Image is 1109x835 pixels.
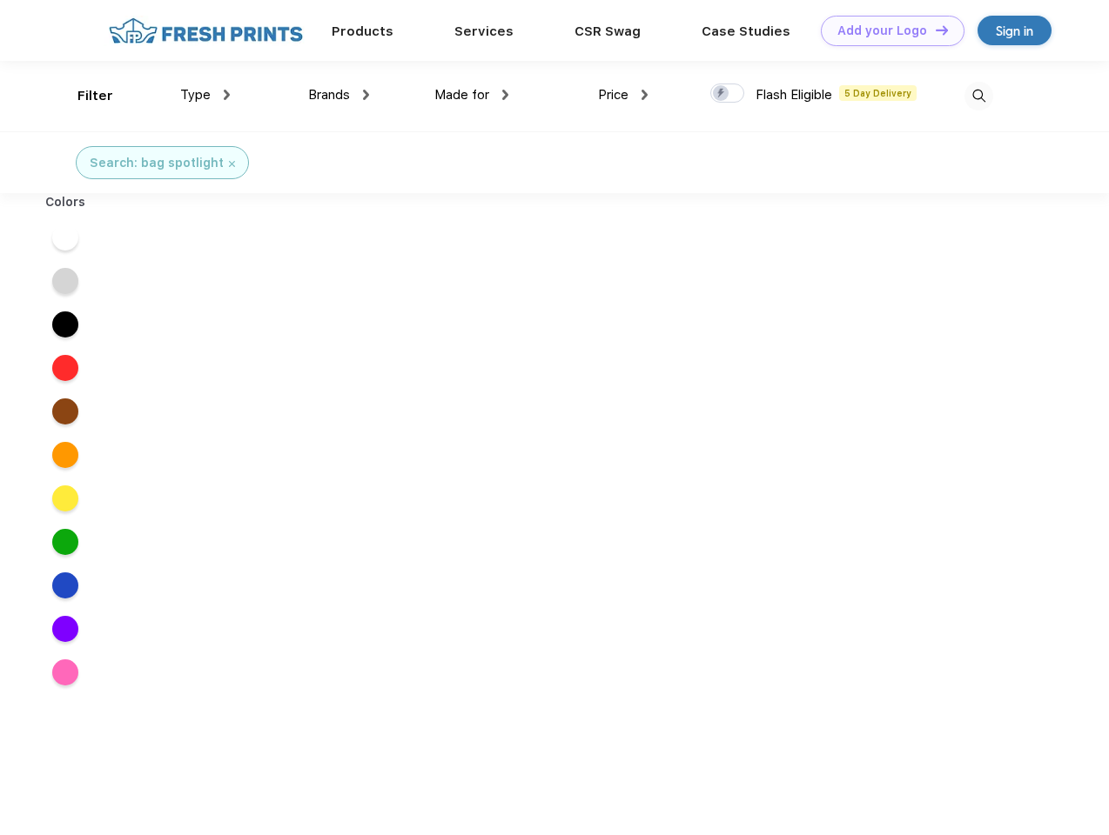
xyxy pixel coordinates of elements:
[434,87,489,103] span: Made for
[77,86,113,106] div: Filter
[332,23,393,39] a: Products
[32,193,99,211] div: Colors
[180,87,211,103] span: Type
[502,90,508,100] img: dropdown.png
[964,82,993,110] img: desktop_search.svg
[363,90,369,100] img: dropdown.png
[978,16,1052,45] a: Sign in
[229,161,235,167] img: filter_cancel.svg
[642,90,648,100] img: dropdown.png
[598,87,628,103] span: Price
[756,87,832,103] span: Flash Eligible
[90,154,224,172] div: Search: bag spotlight
[224,90,230,100] img: dropdown.png
[837,23,927,38] div: Add your Logo
[104,16,308,46] img: fo%20logo%202.webp
[308,87,350,103] span: Brands
[936,25,948,35] img: DT
[996,21,1033,41] div: Sign in
[839,85,917,101] span: 5 Day Delivery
